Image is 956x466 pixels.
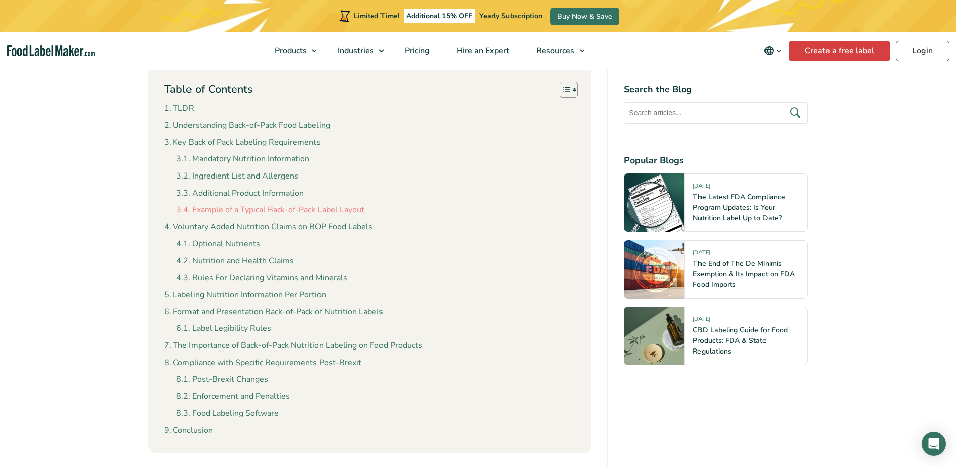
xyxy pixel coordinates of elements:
h4: Search the Blog [624,83,808,96]
a: Format and Presentation Back-of-Pack of Nutrition Labels [164,306,383,319]
a: Food Label Maker homepage [7,45,95,57]
a: Additional Product Information [176,187,304,200]
a: Key Back of Pack Labeling Requirements [164,136,321,149]
span: Resources [533,45,576,56]
input: Search articles... [624,102,808,124]
a: CBD Labeling Guide for Food Products: FDA & State Regulations [693,325,788,356]
span: Industries [335,45,375,56]
a: Products [262,32,322,70]
button: Change language [757,41,789,61]
span: Hire an Expert [454,45,511,56]
a: Mandatory Nutrition Information [176,153,309,166]
a: The End of The De Minimis Exemption & Its Impact on FDA Food Imports [693,259,795,289]
a: Industries [325,32,389,70]
span: Products [272,45,308,56]
span: Limited Time! [354,11,399,21]
p: Table of Contents [164,82,252,97]
a: Optional Nutrients [176,238,260,251]
span: [DATE] [693,182,710,194]
a: Post-Brexit Changes [176,373,268,386]
a: Enforcement and Penalties [176,390,290,403]
a: Ingredient List and Allergens [176,170,298,183]
span: [DATE] [693,249,710,260]
a: TLDR [164,102,194,115]
a: Compliance with Specific Requirements Post-Brexit [164,357,361,370]
a: Example of a Typical Back-of-Pack Label Layout [176,204,364,217]
span: Pricing [402,45,431,56]
h4: Popular Blogs [624,154,808,167]
a: Resources [523,32,590,70]
span: Yearly Subscription [479,11,542,21]
a: Rules For Declaring Vitamins and Minerals [176,272,347,285]
a: Voluntary Added Nutrition Claims on BOP Food Labels [164,221,372,234]
a: Label Legibility Rules [176,322,271,335]
a: Login [896,41,949,61]
a: The Latest FDA Compliance Program Updates: Is Your Nutrition Label Up to Date? [693,192,785,223]
div: Open Intercom Messenger [922,432,946,456]
span: Additional 15% OFF [404,9,475,23]
a: Food Labeling Software [176,407,279,420]
a: Create a free label [789,41,890,61]
a: Conclusion [164,424,213,437]
a: Pricing [392,32,441,70]
a: Hire an Expert [443,32,521,70]
span: [DATE] [693,315,710,327]
a: Buy Now & Save [550,8,619,25]
a: Understanding Back-of-Pack Food Labeling [164,119,330,132]
a: The Importance of Back-of-Pack Nutrition Labeling on Food Products [164,339,422,353]
a: Toggle Table of Content [552,81,575,98]
a: Labeling Nutrition Information Per Portion [164,288,326,302]
a: Nutrition and Health Claims [176,255,294,268]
